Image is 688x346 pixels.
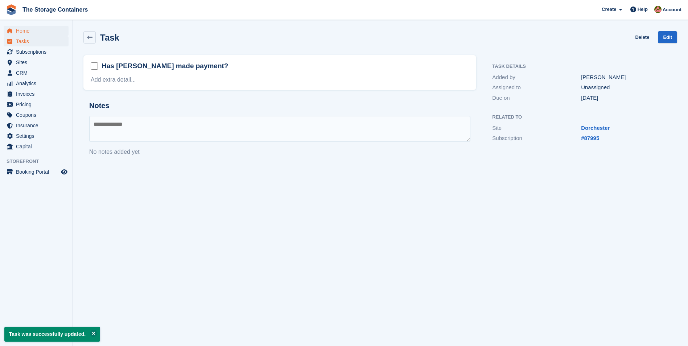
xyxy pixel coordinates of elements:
[4,36,69,46] a: menu
[7,158,72,165] span: Storefront
[4,141,69,152] a: menu
[492,83,581,92] div: Assigned to
[16,131,59,141] span: Settings
[635,31,649,43] a: Delete
[663,6,681,13] span: Account
[492,73,581,82] div: Added by
[602,6,616,13] span: Create
[581,135,599,141] a: #87995
[4,78,69,88] a: menu
[16,57,59,67] span: Sites
[492,115,670,120] h2: Related to
[4,131,69,141] a: menu
[16,68,59,78] span: CRM
[4,68,69,78] a: menu
[100,33,119,42] h2: Task
[16,78,59,88] span: Analytics
[4,110,69,120] a: menu
[16,141,59,152] span: Capital
[16,99,59,110] span: Pricing
[16,26,59,36] span: Home
[658,31,677,43] a: Edit
[492,94,581,102] div: Due on
[89,102,470,110] h2: Notes
[4,89,69,99] a: menu
[102,61,228,71] h2: Has [PERSON_NAME] made payment?
[4,26,69,36] a: menu
[16,167,59,177] span: Booking Portal
[581,83,670,92] div: Unassigned
[654,6,662,13] img: Kirsty Simpson
[91,77,136,83] a: Add extra detail...
[6,4,17,15] img: stora-icon-8386f47178a22dfd0bd8f6a31ec36ba5ce8667c1dd55bd0f319d3a0aa187defe.svg
[4,167,69,177] a: menu
[492,134,581,143] div: Subscription
[20,4,91,16] a: The Storage Containers
[16,36,59,46] span: Tasks
[4,327,100,342] p: Task was successfully updated.
[89,149,140,155] span: No notes added yet
[16,120,59,131] span: Insurance
[4,47,69,57] a: menu
[16,110,59,120] span: Coupons
[16,47,59,57] span: Subscriptions
[492,64,670,69] h2: Task Details
[4,99,69,110] a: menu
[492,124,581,132] div: Site
[581,73,670,82] div: [PERSON_NAME]
[16,89,59,99] span: Invoices
[581,94,670,102] div: [DATE]
[581,125,610,131] a: Dorchester
[4,57,69,67] a: menu
[4,120,69,131] a: menu
[60,168,69,176] a: Preview store
[638,6,648,13] span: Help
